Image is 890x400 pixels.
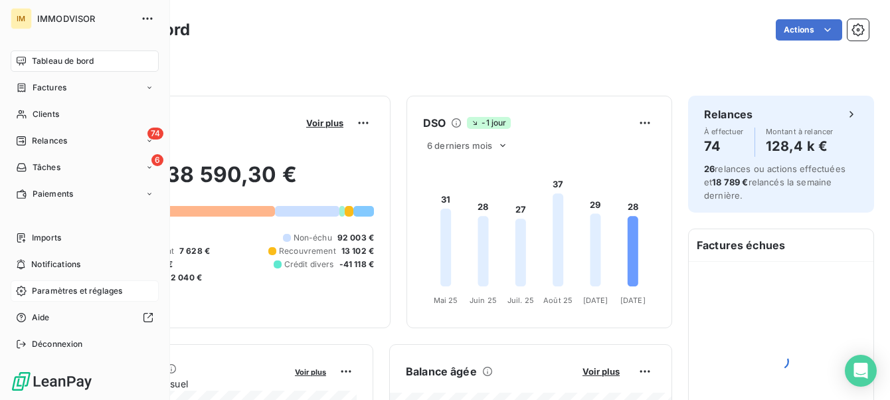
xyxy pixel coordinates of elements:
span: -2 040 € [167,272,202,284]
h4: 74 [704,136,744,157]
h2: 338 590,30 € [75,161,374,201]
tspan: Juin 25 [470,296,497,305]
a: Aide [11,307,159,328]
span: 92 003 € [337,232,374,244]
span: Déconnexion [32,338,83,350]
span: Paiements [33,188,73,200]
span: Paramètres et réglages [32,285,122,297]
span: -41 118 € [339,258,374,270]
h4: 128,4 k € [766,136,834,157]
span: Imports [32,232,61,244]
tspan: Mai 25 [434,296,458,305]
button: Voir plus [578,365,624,377]
div: IM [11,8,32,29]
button: Voir plus [291,365,330,377]
button: Voir plus [302,117,347,129]
span: 26 [704,163,715,174]
tspan: [DATE] [620,296,646,305]
img: Logo LeanPay [11,371,93,392]
span: 7 628 € [179,245,210,257]
span: Voir plus [295,367,326,377]
div: Open Intercom Messenger [845,355,877,387]
tspan: Juil. 25 [507,296,534,305]
tspan: [DATE] [583,296,608,305]
h6: Balance âgée [406,363,477,379]
span: Aide [32,312,50,324]
h6: Relances [704,106,753,122]
button: Actions [776,19,842,41]
span: 6 [151,154,163,166]
span: 18 789 € [712,177,748,187]
span: Non-échu [294,232,332,244]
span: 13 102 € [341,245,374,257]
span: Montant à relancer [766,128,834,136]
h6: DSO [423,115,446,131]
h6: Factures échues [689,229,873,261]
span: Voir plus [306,118,343,128]
span: Crédit divers [284,258,334,270]
span: Recouvrement [279,245,336,257]
span: Tableau de bord [32,55,94,67]
span: 6 derniers mois [427,140,492,151]
tspan: Août 25 [543,296,573,305]
span: Clients [33,108,59,120]
span: Relances [32,135,67,147]
span: Tâches [33,161,60,173]
span: Notifications [31,258,80,270]
span: Chiffre d'affaires mensuel [75,377,286,391]
span: À effectuer [704,128,744,136]
span: -1 jour [467,117,510,129]
span: Factures [33,82,66,94]
span: 74 [147,128,163,140]
span: Voir plus [582,366,620,377]
span: IMMODVISOR [37,13,133,24]
span: relances ou actions effectuées et relancés la semaine dernière. [704,163,845,201]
